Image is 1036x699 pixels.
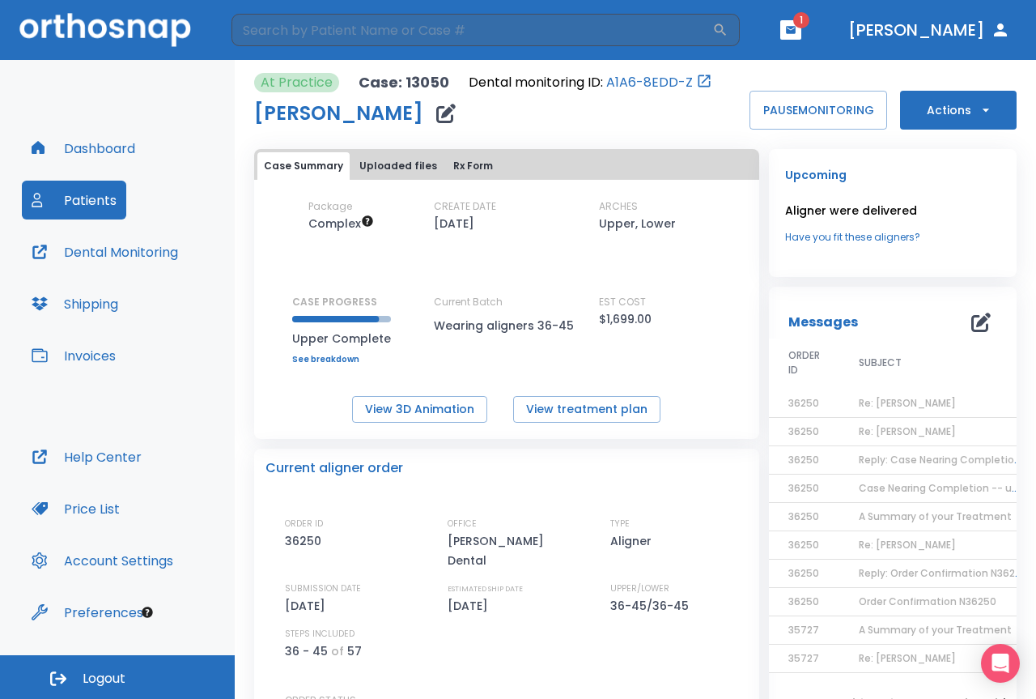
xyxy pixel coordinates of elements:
p: ARCHES [599,199,638,214]
p: $1,699.00 [599,309,652,329]
button: Actions [900,91,1017,130]
span: 36250 [788,424,819,438]
span: 35727 [788,651,819,665]
span: Order Confirmation N36250 [859,595,996,608]
p: 57 [347,641,362,661]
span: 36250 [788,566,819,580]
button: Dashboard [22,129,145,168]
p: UPPER/LOWER [610,582,669,596]
span: ORDER ID [788,348,820,377]
p: Aligner [610,531,657,551]
span: 35727 [788,623,819,637]
button: Help Center [22,437,151,476]
div: Tooltip anchor [140,605,155,620]
span: 36250 [788,509,819,523]
p: [PERSON_NAME] Dental [448,531,585,570]
button: Shipping [22,284,128,323]
div: Open patient in dental monitoring portal [469,73,712,92]
span: 36250 [788,595,819,608]
button: Uploaded files [353,152,444,180]
input: Search by Patient Name or Case # [231,14,712,46]
p: CREATE DATE [434,199,496,214]
p: SUBMISSION DATE [285,582,361,596]
p: OFFICE [448,517,477,531]
div: tabs [257,152,756,180]
p: Messages [788,313,858,332]
span: A Summary of your Treatment [859,623,1012,637]
a: A1A6-8EDD-Z [606,73,693,92]
span: Logout [83,670,125,688]
p: ESTIMATED SHIP DATE [448,582,523,596]
button: Preferences [22,593,153,632]
span: 1 [793,12,809,28]
p: Dental monitoring ID: [469,73,603,92]
p: 36-45/36-45 [610,596,694,616]
span: A Summary of your Treatment [859,509,1012,523]
button: Patients [22,181,126,220]
span: 36250 [788,538,819,552]
button: Dental Monitoring [22,232,188,271]
button: Invoices [22,336,125,375]
span: Up to 50 Steps (100 aligners) [308,215,374,232]
a: Have you fit these aligners? [785,230,1000,245]
button: Rx Form [447,152,499,180]
button: View treatment plan [513,396,660,423]
p: At Practice [261,73,333,92]
p: Package [308,199,352,214]
p: EST COST [599,295,646,309]
p: [DATE] [285,596,331,616]
img: Orthosnap [19,13,191,46]
p: Wearing aligners 36-45 [434,316,580,335]
p: Upper Complete [292,329,391,348]
a: See breakdown [292,355,391,364]
p: STEPS INCLUDED [285,627,355,641]
div: Open Intercom Messenger [981,644,1020,683]
button: Price List [22,489,129,528]
p: [DATE] [434,214,474,233]
button: View 3D Animation [352,396,487,423]
p: CASE PROGRESS [292,295,391,309]
p: Upper, Lower [599,214,676,233]
p: Aligner were delivered [785,201,1000,220]
button: Case Summary [257,152,350,180]
p: Current aligner order [265,458,403,478]
button: Account Settings [22,541,183,580]
span: 36250 [788,396,819,410]
span: 36250 [788,453,819,467]
span: Case Nearing Completion -- upper [859,481,1034,495]
span: Re: [PERSON_NAME] [859,424,956,438]
span: 36250 [788,481,819,495]
p: Case: 13050 [359,73,449,92]
button: PAUSEMONITORING [749,91,887,130]
p: of [331,641,344,661]
p: 36 - 45 [285,641,328,661]
p: ORDER ID [285,517,323,531]
p: [DATE] [448,596,494,616]
p: TYPE [610,517,630,531]
p: Current Batch [434,295,580,309]
span: SUBJECT [859,356,902,370]
span: Re: [PERSON_NAME] [859,538,956,552]
p: Upcoming [785,165,1000,185]
p: 36250 [285,531,327,551]
h1: [PERSON_NAME] [254,104,423,123]
button: [PERSON_NAME] [842,15,1017,45]
span: Reply: Order Confirmation N36250 [859,566,1028,580]
span: Re: [PERSON_NAME] [859,396,956,410]
span: Re: [PERSON_NAME] [859,651,956,665]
